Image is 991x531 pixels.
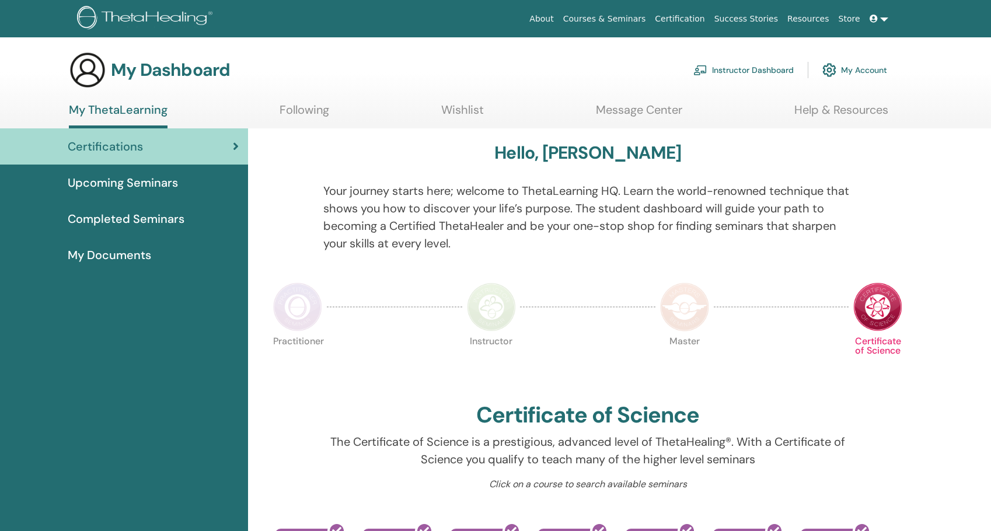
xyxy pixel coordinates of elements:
[69,51,106,89] img: generic-user-icon.jpg
[853,337,902,386] p: Certificate of Science
[280,103,329,125] a: Following
[68,246,151,264] span: My Documents
[783,8,834,30] a: Resources
[111,60,230,81] h3: My Dashboard
[476,402,699,429] h2: Certificate of Science
[68,138,143,155] span: Certifications
[273,337,322,386] p: Practitioner
[68,210,184,228] span: Completed Seminars
[710,8,783,30] a: Success Stories
[467,337,516,386] p: Instructor
[467,282,516,331] img: Instructor
[853,282,902,331] img: Certificate of Science
[693,65,707,75] img: chalkboard-teacher.svg
[822,60,836,80] img: cog.svg
[650,8,709,30] a: Certification
[660,282,709,331] img: Master
[441,103,484,125] a: Wishlist
[69,103,168,128] a: My ThetaLearning
[323,433,852,468] p: The Certificate of Science is a prestigious, advanced level of ThetaHealing®. With a Certificate ...
[559,8,651,30] a: Courses & Seminars
[273,282,322,331] img: Practitioner
[822,57,887,83] a: My Account
[68,174,178,191] span: Upcoming Seminars
[794,103,888,125] a: Help & Resources
[834,8,865,30] a: Store
[525,8,558,30] a: About
[693,57,794,83] a: Instructor Dashboard
[494,142,681,163] h3: Hello, [PERSON_NAME]
[596,103,682,125] a: Message Center
[323,477,852,491] p: Click on a course to search available seminars
[323,182,852,252] p: Your journey starts here; welcome to ThetaLearning HQ. Learn the world-renowned technique that sh...
[660,337,709,386] p: Master
[77,6,217,32] img: logo.png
